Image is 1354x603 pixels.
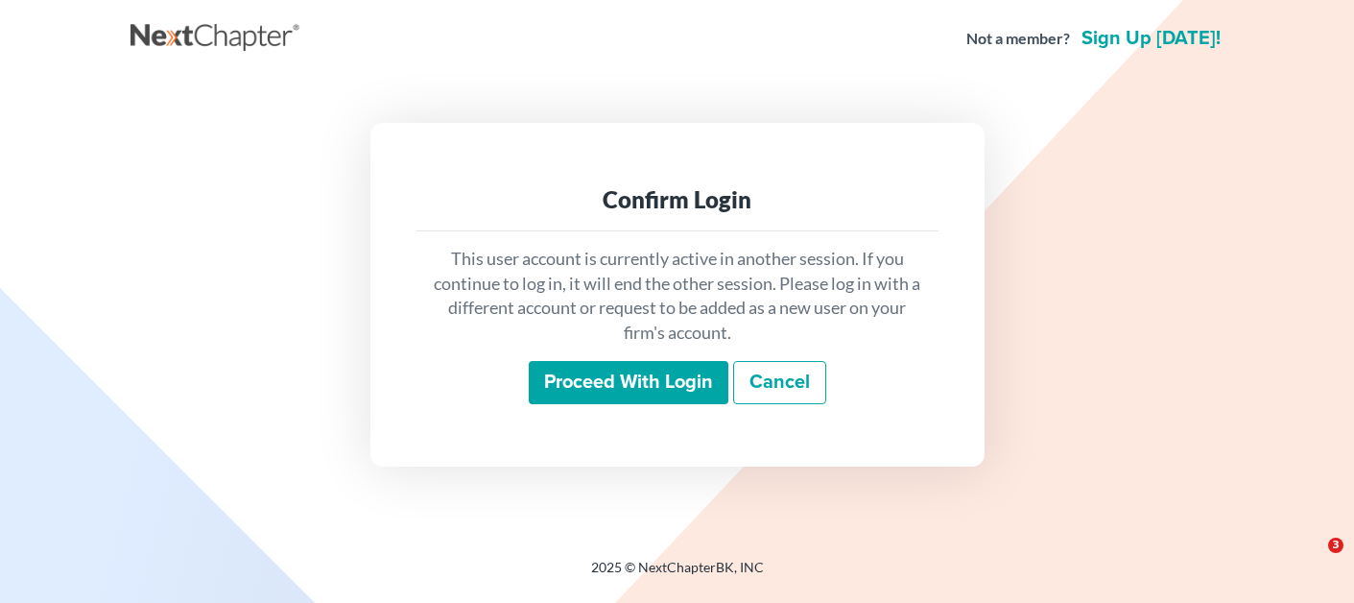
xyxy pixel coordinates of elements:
div: 2025 © NextChapterBK, INC [131,558,1224,592]
strong: Not a member? [966,28,1070,50]
a: Sign up [DATE]! [1078,29,1224,48]
a: Cancel [733,361,826,405]
input: Proceed with login [529,361,728,405]
iframe: Intercom live chat [1289,538,1335,584]
span: 3 [1328,538,1343,553]
div: Confirm Login [432,184,923,215]
p: This user account is currently active in another session. If you continue to log in, it will end ... [432,247,923,346]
